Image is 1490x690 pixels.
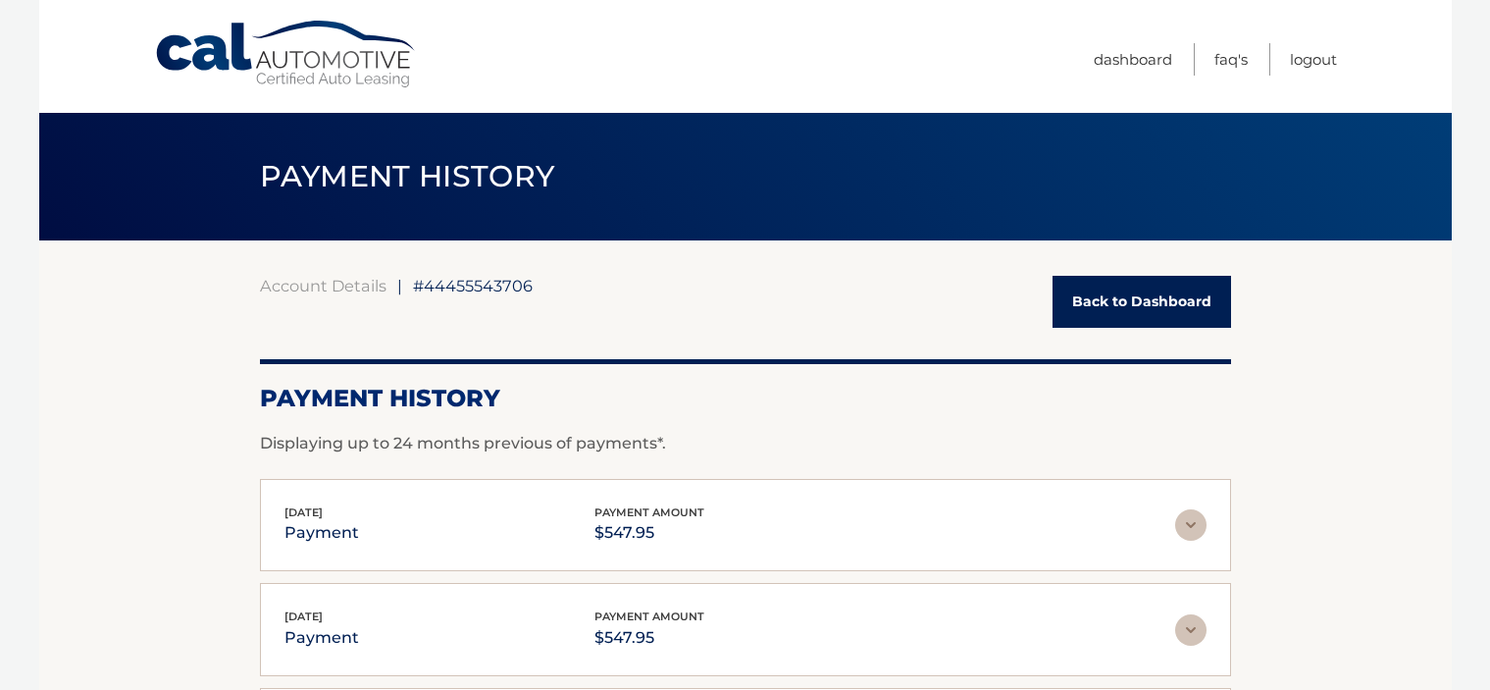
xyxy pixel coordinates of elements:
[260,384,1231,413] h2: Payment History
[397,276,402,295] span: |
[594,624,704,652] p: $547.95
[284,624,359,652] p: payment
[260,276,386,295] a: Account Details
[594,519,704,547] p: $547.95
[1175,614,1207,646] img: accordion-rest.svg
[1053,276,1231,328] a: Back to Dashboard
[1175,509,1207,541] img: accordion-rest.svg
[284,519,359,547] p: payment
[594,505,704,519] span: payment amount
[284,505,323,519] span: [DATE]
[260,158,555,194] span: PAYMENT HISTORY
[260,432,1231,455] p: Displaying up to 24 months previous of payments*.
[1214,43,1248,76] a: FAQ's
[154,20,419,89] a: Cal Automotive
[1290,43,1337,76] a: Logout
[284,610,323,623] span: [DATE]
[413,276,533,295] span: #44455543706
[594,610,704,623] span: payment amount
[1094,43,1172,76] a: Dashboard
